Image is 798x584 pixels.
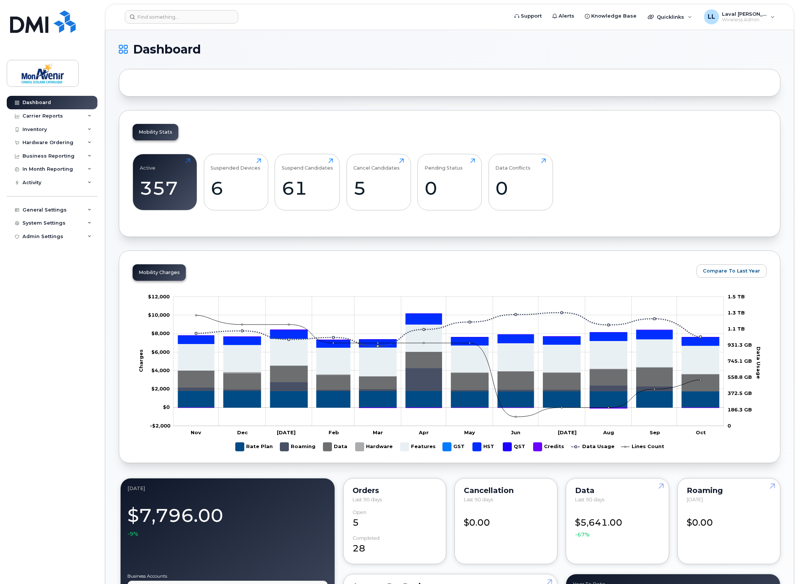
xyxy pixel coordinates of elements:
div: 28 [353,535,437,555]
tspan: -$2,000 [150,423,170,429]
div: 5 [353,177,404,199]
tspan: 745.1 GB [728,358,752,364]
tspan: 372.5 GB [728,390,752,396]
div: completed [353,535,380,541]
tspan: Data Usage [756,347,762,379]
g: Credits [533,439,564,454]
tspan: $10,000 [148,312,170,318]
tspan: $0 [163,404,170,410]
tspan: May [464,429,475,435]
div: 0 [495,177,546,199]
div: Orders [353,487,437,493]
tspan: $4,000 [151,367,170,373]
div: Data [575,487,659,493]
g: Hardware [355,439,393,454]
tspan: Jun [511,429,520,435]
div: $0.00 [687,510,771,529]
span: Last 90 days [353,496,382,502]
tspan: 186.3 GB [728,407,752,413]
a: Active357 [140,158,190,206]
g: $0 [150,423,170,429]
span: -9% [127,530,138,538]
div: Open [353,510,366,515]
g: Lines Count [621,439,664,454]
g: HST [472,439,495,454]
div: 6 [211,177,261,199]
g: $0 [148,312,170,318]
tspan: 931.3 GB [728,342,752,348]
tspan: $12,000 [148,293,170,299]
div: October 2025 [127,485,328,491]
g: Features [400,439,435,454]
g: Rate Plan [235,439,272,454]
g: Data Usage [571,439,614,454]
g: QST [503,439,526,454]
tspan: 1.1 TB [728,326,745,332]
span: Last 90 days [464,496,493,502]
tspan: Aug [602,429,614,435]
div: Suspend Candidates [282,158,333,171]
tspan: Dec [237,429,248,435]
g: GST [442,439,465,454]
a: Pending Status0 [424,158,475,206]
tspan: $8,000 [151,331,170,337]
div: 0 [424,177,475,199]
tspan: 0 [728,423,731,429]
div: 357 [140,177,190,199]
a: Data Conflicts0 [495,158,546,206]
div: 5 [353,510,437,529]
tspan: [DATE] [276,429,295,435]
g: $0 [151,367,170,373]
tspan: Mar [373,429,383,435]
tspan: Nov [191,429,201,435]
g: $0 [148,293,170,299]
div: Roaming [687,487,771,493]
div: $7,796.00 [127,501,328,538]
span: Dashboard [133,44,201,55]
tspan: $6,000 [151,349,170,355]
div: Cancel Candidates [353,158,400,171]
div: Suspended Devices [211,158,260,171]
tspan: Feb [328,429,339,435]
tspan: Charges [137,349,143,372]
span: [DATE] [687,496,703,502]
div: 61 [282,177,333,199]
div: $5,641.00 [575,510,659,538]
span: Compare To Last Year [703,267,760,274]
g: $0 [151,386,170,392]
tspan: Apr [418,429,429,435]
button: Compare To Last Year [696,264,767,278]
tspan: Sep [649,429,660,435]
tspan: [DATE] [557,429,576,435]
g: Chart [137,293,763,454]
div: $0.00 [464,510,548,529]
tspan: 558.8 GB [728,374,752,380]
tspan: $2,000 [151,386,170,392]
a: Suspended Devices6 [211,158,261,206]
div: Pending Status [424,158,463,171]
g: Data [323,439,348,454]
a: Suspend Candidates61 [282,158,333,206]
g: Legend [235,439,664,454]
span: -67% [575,531,590,538]
g: Data [178,352,719,392]
label: Business Accounts [127,574,328,578]
g: Features [178,325,719,376]
g: Rate Plan [178,391,719,408]
tspan: Oct [695,429,705,435]
a: Cancel Candidates5 [353,158,404,206]
div: Data Conflicts [495,158,531,171]
g: $0 [151,349,170,355]
tspan: 1.5 TB [728,293,745,299]
span: Last 90 days [575,496,604,502]
g: $0 [151,331,170,337]
div: Active [140,158,155,171]
div: Cancellation [464,487,548,493]
g: Roaming [280,439,315,454]
tspan: 1.3 TB [728,310,745,316]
